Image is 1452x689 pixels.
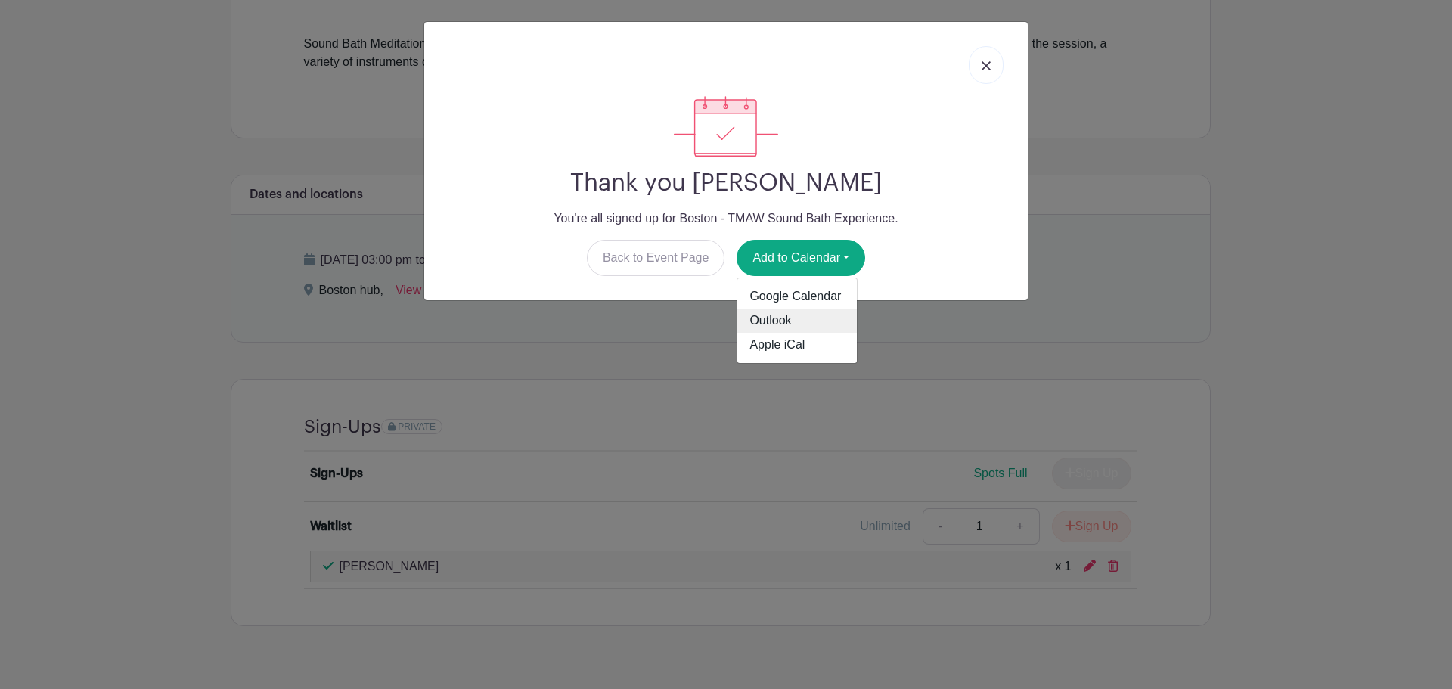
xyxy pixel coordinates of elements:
[674,96,778,157] img: signup_complete-c468d5dda3e2740ee63a24cb0ba0d3ce5d8a4ecd24259e683200fb1569d990c8.svg
[436,209,1016,228] p: You're all signed up for Boston - TMAW Sound Bath Experience.
[982,61,991,70] img: close_button-5f87c8562297e5c2d7936805f587ecaba9071eb48480494691a3f1689db116b3.svg
[587,240,725,276] a: Back to Event Page
[436,169,1016,197] h2: Thank you [PERSON_NAME]
[737,333,857,357] a: Apple iCal
[737,240,865,276] button: Add to Calendar
[737,284,857,309] a: Google Calendar
[737,309,857,333] a: Outlook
